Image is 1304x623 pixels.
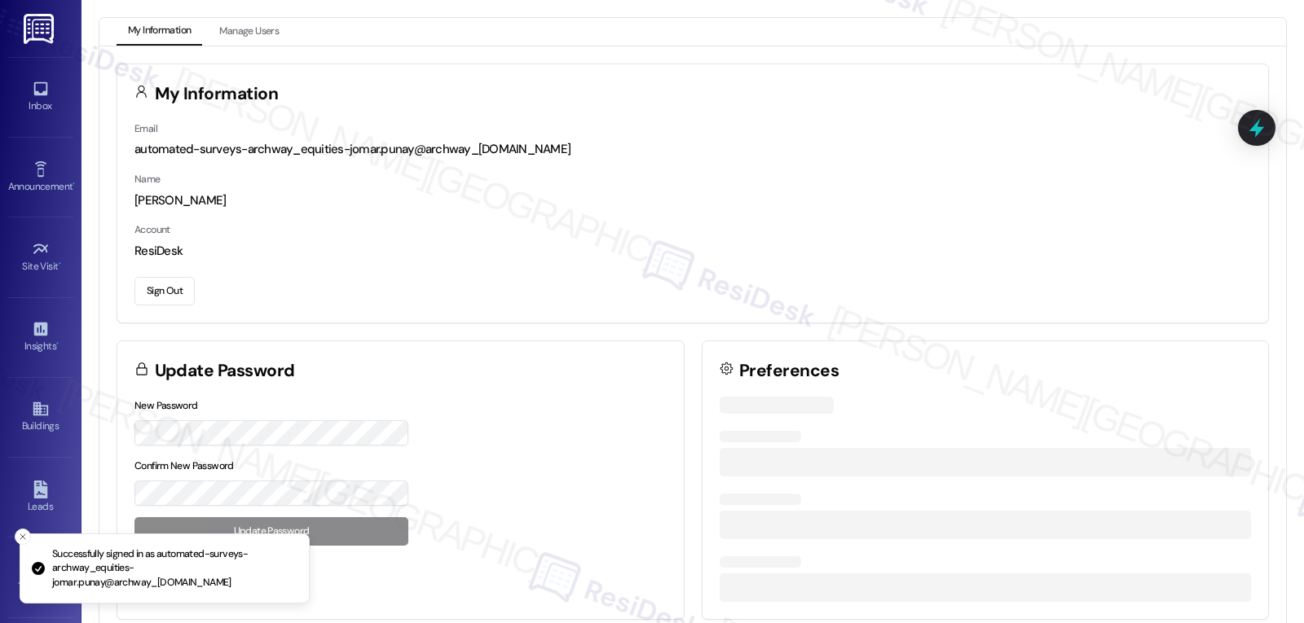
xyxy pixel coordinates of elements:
[8,75,73,119] a: Inbox
[73,178,75,190] span: •
[134,277,195,305] button: Sign Out
[8,395,73,439] a: Buildings
[59,258,61,270] span: •
[134,173,161,186] label: Name
[155,86,279,103] h3: My Information
[134,122,157,135] label: Email
[8,235,73,279] a: Site Visit •
[155,362,295,380] h3: Update Password
[15,529,31,545] button: Close toast
[208,18,290,46] button: Manage Users
[134,192,1251,209] div: [PERSON_NAME]
[56,338,59,349] span: •
[134,243,1251,260] div: ResiDesk
[8,476,73,520] a: Leads
[8,555,73,599] a: Templates •
[134,223,170,236] label: Account
[24,14,57,44] img: ResiDesk Logo
[134,459,234,472] label: Confirm New Password
[739,362,839,380] h3: Preferences
[117,18,202,46] button: My Information
[52,547,296,590] p: Successfully signed in as automated-surveys-archway_equities-jomar.punay@archway_[DOMAIN_NAME]
[134,141,1251,158] div: automated-surveys-archway_equities-jomar.punay@archway_[DOMAIN_NAME]
[134,399,198,412] label: New Password
[8,315,73,359] a: Insights •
